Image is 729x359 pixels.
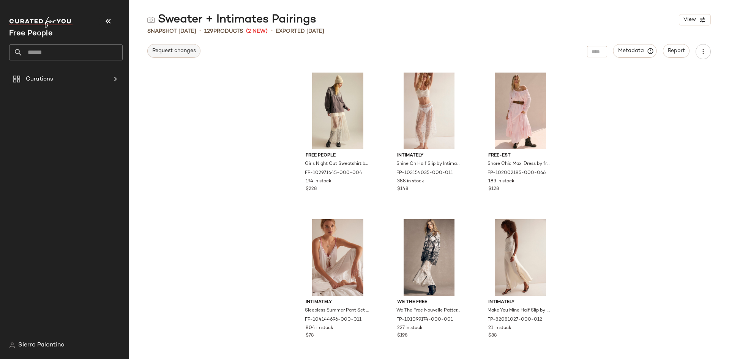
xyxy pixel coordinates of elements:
[679,14,711,25] button: View
[271,27,273,36] span: •
[397,152,461,159] span: Intimately
[147,44,200,58] button: Request changes
[300,219,376,296] img: 104144696_011_a
[204,27,243,35] div: Products
[306,299,370,306] span: Intimately
[305,170,362,177] span: FP-102971645-000-004
[488,307,552,314] span: Make You Mine Half Slip by Intimately at Free People in White, Size: L
[306,178,331,185] span: 194 in stock
[199,27,201,36] span: •
[391,73,467,149] img: 103154035_011_a
[488,332,497,339] span: $88
[396,307,461,314] span: We The Free Nouvelle Pattern Pullover at Free People in Black, Size: M
[488,161,552,168] span: Shore Chic Maxi Dress by free-est at Free People in Pink, Size: L
[488,170,546,177] span: FP-102002185-000-066
[246,27,268,35] span: (2 New)
[276,27,324,35] p: Exported [DATE]
[667,48,685,54] span: Report
[305,161,369,168] span: Girls Night Out Sweatshirt by Free People in Grey, Size: XL
[613,44,657,58] button: Metadata
[396,316,453,323] span: FP-101099174-000-001
[488,152,552,159] span: free-est
[391,219,467,296] img: 101099174_001_0
[663,44,690,58] button: Report
[306,325,333,332] span: 804 in stock
[152,48,196,54] span: Request changes
[9,17,74,28] img: cfy_white_logo.C9jOOHJF.svg
[147,27,196,35] span: Snapshot [DATE]
[26,75,53,84] span: Curations
[482,73,559,149] img: 102002185_066_a
[488,178,514,185] span: 183 in stock
[397,325,423,332] span: 227 in stock
[305,316,361,323] span: FP-104144696-000-011
[306,152,370,159] span: Free People
[396,161,461,168] span: Shine On Half Slip by Intimately at Free People in White, Size: XL
[618,47,652,54] span: Metadata
[305,307,369,314] span: Sleepless Summer Pant Set by Intimately at Free People in White, Size: XS
[397,332,407,339] span: $198
[482,219,559,296] img: 82081027_012_oi
[397,299,461,306] span: We The Free
[488,316,542,323] span: FP-82081027-000-012
[147,12,316,27] div: Sweater + Intimates Pairings
[397,178,424,185] span: 388 in stock
[147,16,155,24] img: svg%3e
[488,325,511,332] span: 21 in stock
[488,299,552,306] span: Intimately
[18,341,65,350] span: Sierra Palantino
[9,30,53,38] span: Current Company Name
[683,17,696,23] span: View
[300,73,376,149] img: 102971645_004_a
[306,186,317,193] span: $228
[397,186,408,193] span: $148
[396,170,453,177] span: FP-103154035-000-011
[488,186,499,193] span: $128
[9,342,15,348] img: svg%3e
[204,28,213,34] span: 129
[306,332,314,339] span: $78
